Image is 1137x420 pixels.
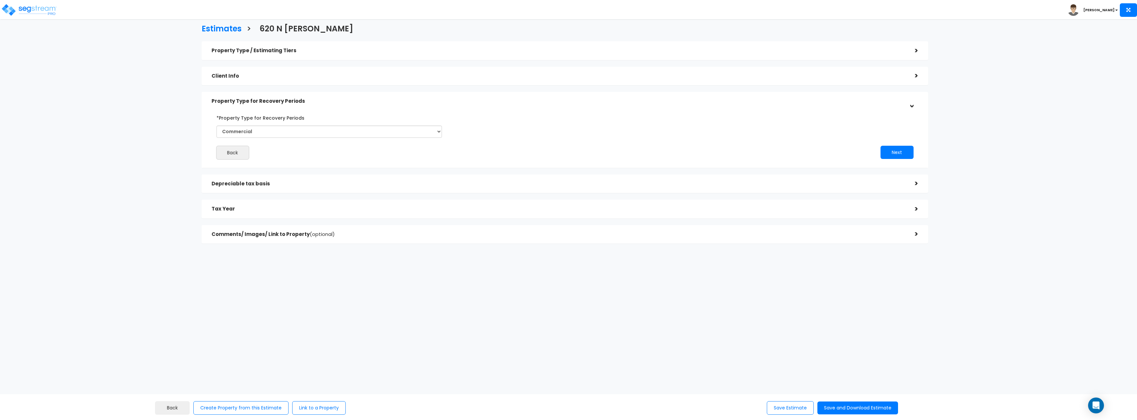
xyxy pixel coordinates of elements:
button: Next [881,146,914,159]
h5: Client Info [212,73,905,79]
button: Create Property from this Estimate [193,401,289,415]
div: Open Intercom Messenger [1088,398,1104,413]
button: Save Estimate [767,401,814,415]
button: Link to a Property [292,401,346,415]
button: Back [216,146,249,160]
h5: Property Type for Recovery Periods [212,98,905,104]
h5: Tax Year [212,206,905,212]
button: Save and Download Estimate [817,401,898,414]
h5: Comments/ Images/ Link to Property [212,232,905,237]
img: avatar.png [1068,4,1079,16]
div: > [906,95,917,108]
img: logo_pro_r.png [1,3,57,17]
h3: > [247,24,251,35]
div: > [905,204,918,214]
label: *Property Type for Recovery Periods [216,112,304,121]
span: (optional) [310,231,335,238]
a: Estimates [197,18,242,38]
a: 620 N [PERSON_NAME] [255,18,353,38]
h5: Property Type / Estimating Tiers [212,48,905,54]
div: > [905,46,918,56]
h3: 620 N [PERSON_NAME] [259,24,353,35]
h5: Depreciable tax basis [212,181,905,187]
a: Back [155,401,190,415]
div: > [905,71,918,81]
h3: Estimates [202,24,242,35]
div: > [905,178,918,189]
div: > [905,229,918,239]
b: [PERSON_NAME] [1083,8,1115,13]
